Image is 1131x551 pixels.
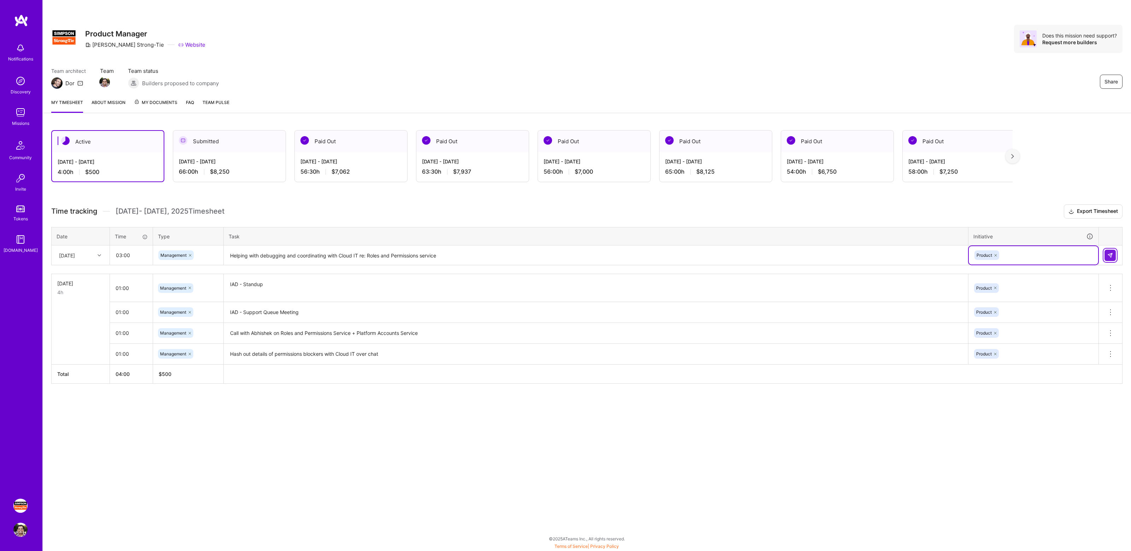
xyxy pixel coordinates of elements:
span: Product [977,253,992,258]
span: [DATE] - [DATE] , 2025 Timesheet [116,207,224,216]
img: Submit [1107,253,1113,258]
a: Website [178,41,205,48]
span: Management [160,351,186,356]
div: Paid Out [660,130,772,152]
div: Active [52,131,164,152]
div: 56:30 h [300,168,402,175]
img: Company Logo [51,25,77,50]
span: $7,062 [332,168,350,175]
span: My Documents [134,99,177,106]
img: Avatar [1020,30,1037,47]
div: [DATE] - [DATE] [544,158,645,165]
div: Paid Out [538,130,650,152]
div: [DATE] - [DATE] [300,158,402,165]
div: [DATE] [59,251,75,259]
span: Management [160,330,186,336]
div: Tokens [13,215,28,222]
input: HH:MM [110,324,153,342]
img: Paid Out [422,136,430,145]
span: Team Pulse [203,100,229,105]
div: [DATE] - [DATE] [58,158,158,166]
img: bell [13,41,28,55]
span: Team architect [51,67,86,75]
a: Team Pulse [203,99,229,113]
div: [DATE] - [DATE] [422,158,523,165]
a: Terms of Service [555,544,588,549]
div: © 2025 ATeams Inc., All rights reserved. [42,530,1131,547]
div: Discovery [11,88,31,95]
span: Product [976,351,992,356]
a: User Avatar [12,523,29,537]
div: Submitted [173,130,286,152]
img: Simpson Strong-Tie: Product Manager [13,499,28,513]
span: Management [160,253,187,258]
textarea: Hash out details of permissions blockers with Cloud IT over chat [224,344,967,364]
span: Product [976,330,992,336]
div: Paid Out [903,130,1015,152]
div: Invite [15,185,26,193]
img: Submitted [179,136,187,145]
div: 4:00 h [58,168,158,176]
img: right [1011,154,1014,159]
div: 58:00 h [908,168,1009,175]
div: 4h [57,289,104,296]
textarea: IAD - Standup [224,275,967,301]
img: discovery [13,74,28,88]
img: guide book [13,232,28,246]
img: Active [61,137,70,145]
span: Management [160,285,186,291]
span: Builders proposed to company [142,80,219,87]
div: Paid Out [416,130,529,152]
div: Community [9,154,32,161]
div: 56:00 h [544,168,645,175]
img: Invite [13,171,28,185]
div: 54:00 h [787,168,888,175]
input: HH:MM [110,303,153,321]
a: Team Member Avatar [100,76,109,88]
img: Team Architect [51,77,63,89]
div: Request more builders [1042,39,1117,46]
div: Missions [12,120,29,127]
a: My Documents [134,99,177,113]
i: icon Download [1068,208,1074,215]
button: Export Timesheet [1064,204,1123,219]
input: HH:MM [110,344,153,363]
th: Total [52,364,110,383]
i: icon CompanyGray [85,42,91,48]
div: [DATE] - [DATE] [179,158,280,165]
span: Team [100,67,114,75]
div: [DATE] [57,280,104,287]
a: About Mission [92,99,125,113]
span: Share [1104,78,1118,85]
div: 66:00 h [179,168,280,175]
button: Share [1100,75,1123,89]
span: Product [976,285,992,291]
div: Paid Out [781,130,893,152]
div: Initiative [973,232,1094,240]
img: Paid Out [665,136,674,145]
div: Paid Out [295,130,407,152]
span: $ 500 [159,371,171,377]
a: Privacy Policy [590,544,619,549]
div: [DATE] - [DATE] [908,158,1009,165]
textarea: IAD - Support Queue Meeting [224,303,967,322]
div: [PERSON_NAME] Strong-Tie [85,41,164,48]
span: | [555,544,619,549]
span: Management [160,309,186,315]
div: 65:00 h [665,168,766,175]
div: Time [115,233,148,240]
textarea: Helping with debugging and coordinating with Cloud IT re: Roles and Permissions service [224,246,967,265]
img: User Avatar [13,523,28,537]
i: icon Chevron [98,254,101,257]
div: Dor [65,80,75,87]
span: $500 [85,168,99,176]
span: Team status [128,67,219,75]
img: Community [12,137,29,154]
span: $6,750 [818,168,837,175]
img: teamwork [13,105,28,120]
span: $7,000 [575,168,593,175]
span: $8,250 [210,168,229,175]
div: Does this mission need support? [1042,32,1117,39]
div: [DATE] - [DATE] [787,158,888,165]
h3: Product Manager [85,29,205,38]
